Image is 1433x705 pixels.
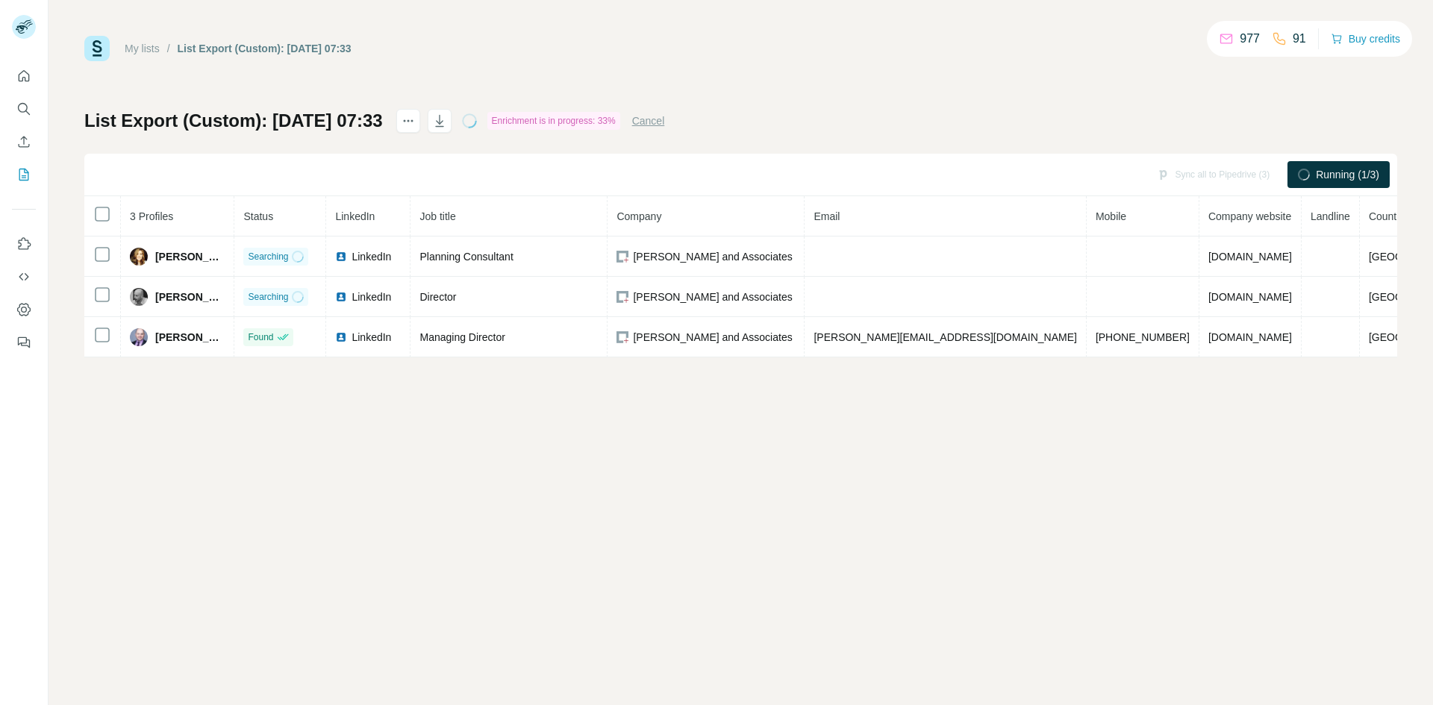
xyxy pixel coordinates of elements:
[248,330,273,344] span: Found
[419,210,455,222] span: Job title
[130,210,173,222] span: 3 Profiles
[633,330,792,345] span: [PERSON_NAME] and Associates
[814,210,840,222] span: Email
[12,329,36,356] button: Feedback
[352,249,391,264] span: LinkedIn
[335,251,347,263] img: LinkedIn logo
[12,231,36,257] button: Use Surfe on LinkedIn
[487,112,620,130] div: Enrichment is in progress: 33%
[1208,331,1292,343] span: [DOMAIN_NAME]
[1208,291,1292,303] span: [DOMAIN_NAME]
[12,128,36,155] button: Enrich CSV
[335,291,347,303] img: LinkedIn logo
[419,291,456,303] span: Director
[335,331,347,343] img: LinkedIn logo
[155,289,225,304] span: [PERSON_NAME]
[419,331,505,343] span: Managing Director
[155,249,225,264] span: [PERSON_NAME]
[396,109,420,133] button: actions
[335,210,375,222] span: LinkedIn
[12,95,36,122] button: Search
[1293,30,1306,48] p: 91
[633,289,792,304] span: [PERSON_NAME] and Associates
[419,251,513,263] span: Planning Consultant
[1369,210,1405,222] span: Country
[248,250,288,263] span: Searching
[616,331,628,343] img: company-logo
[243,210,273,222] span: Status
[12,161,36,188] button: My lists
[1096,210,1126,222] span: Mobile
[130,328,148,346] img: Avatar
[632,113,665,128] button: Cancel
[352,330,391,345] span: LinkedIn
[616,210,661,222] span: Company
[1240,30,1260,48] p: 977
[12,263,36,290] button: Use Surfe API
[125,43,160,54] a: My lists
[1311,210,1350,222] span: Landline
[814,331,1076,343] span: [PERSON_NAME][EMAIL_ADDRESS][DOMAIN_NAME]
[167,41,170,56] li: /
[12,296,36,323] button: Dashboard
[84,109,383,133] h1: List Export (Custom): [DATE] 07:33
[130,288,148,306] img: Avatar
[1331,28,1400,49] button: Buy credits
[248,290,288,304] span: Searching
[352,289,391,304] span: LinkedIn
[1208,210,1291,222] span: Company website
[1208,251,1292,263] span: [DOMAIN_NAME]
[84,36,110,61] img: Surfe Logo
[616,291,628,303] img: company-logo
[178,41,352,56] div: List Export (Custom): [DATE] 07:33
[616,251,628,263] img: company-logo
[155,330,225,345] span: [PERSON_NAME]
[130,248,148,266] img: Avatar
[12,63,36,90] button: Quick start
[1316,167,1379,182] span: Running (1/3)
[1096,331,1190,343] span: [PHONE_NUMBER]
[633,249,792,264] span: [PERSON_NAME] and Associates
